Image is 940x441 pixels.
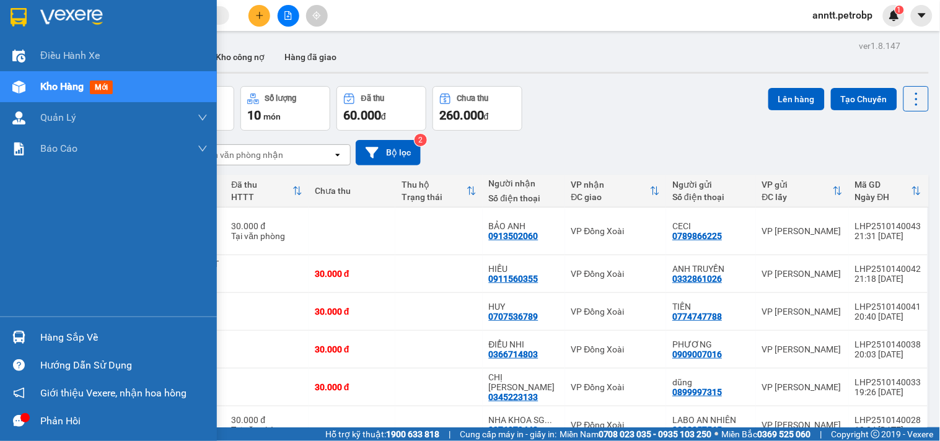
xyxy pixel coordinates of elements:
[12,111,25,124] img: warehouse-icon
[565,175,667,207] th: Toggle SortBy
[820,427,822,441] span: |
[356,140,421,165] button: Bộ lọc
[855,387,921,397] div: 19:26 [DATE]
[672,180,750,190] div: Người gửi
[762,382,843,392] div: VP [PERSON_NAME]
[672,221,750,231] div: CECI
[312,11,321,20] span: aim
[599,429,712,439] strong: 0708 023 035 - 0935 103 250
[489,178,559,188] div: Người nhận
[762,226,843,236] div: VP [PERSON_NAME]
[402,180,466,190] div: Thu hộ
[768,88,825,110] button: Lên hàng
[672,425,722,435] div: 0332057565
[13,359,25,371] span: question-circle
[855,192,911,202] div: Ngày ĐH
[198,149,283,161] div: Chọn văn phòng nhận
[402,192,466,202] div: Trạng thái
[489,415,559,425] div: NHA KHOA SG LUXURY
[855,339,921,349] div: LHP2510140038
[571,420,661,430] div: VP Đồng Xoài
[232,192,292,202] div: HTTT
[315,186,389,196] div: Chưa thu
[315,344,389,354] div: 30.000 đ
[12,142,25,155] img: solution-icon
[449,427,450,441] span: |
[381,111,386,121] span: đ
[232,231,302,241] div: Tại văn phòng
[489,231,538,241] div: 0913502060
[395,175,482,207] th: Toggle SortBy
[333,150,343,160] svg: open
[672,377,750,387] div: dũng
[361,94,384,103] div: Đã thu
[40,412,208,430] div: Phản hồi
[571,180,651,190] div: VP nhận
[855,302,921,312] div: LHP2510140041
[40,328,208,347] div: Hàng sắp về
[206,42,275,72] button: Kho công nợ
[325,427,439,441] span: Hỗ trợ kỹ thuật:
[871,430,880,439] span: copyright
[489,193,559,203] div: Số điện thoại
[433,86,522,131] button: Chưa thu260.000đ
[672,339,750,349] div: PHƯƠNG
[40,385,187,401] span: Giới thiệu Vexere, nhận hoa hồng
[12,81,25,94] img: warehouse-icon
[40,356,208,375] div: Hướng dẫn sử dụng
[762,344,843,354] div: VP [PERSON_NAME]
[855,231,921,241] div: 21:31 [DATE]
[672,264,750,274] div: ANH TRUYỀN
[672,302,750,312] div: TIẾN
[198,144,208,154] span: down
[758,429,811,439] strong: 0369 525 060
[275,42,346,72] button: Hàng đã giao
[248,5,270,27] button: plus
[762,269,843,279] div: VP [PERSON_NAME]
[571,382,661,392] div: VP Đồng Xoài
[315,382,389,392] div: 30.000 đ
[386,429,439,439] strong: 1900 633 818
[855,180,911,190] div: Mã GD
[198,113,208,123] span: down
[889,10,900,21] img: icon-new-feature
[911,5,933,27] button: caret-down
[255,11,264,20] span: plus
[672,192,750,202] div: Số điện thoại
[756,175,849,207] th: Toggle SortBy
[672,349,722,359] div: 0909007016
[40,110,76,125] span: Quản Lý
[762,420,843,430] div: VP [PERSON_NAME]
[415,134,427,146] sup: 2
[40,141,77,156] span: Báo cáo
[715,432,719,437] span: ⚪️
[831,88,897,110] button: Tạo Chuyến
[849,175,928,207] th: Toggle SortBy
[460,427,556,441] span: Cung cấp máy in - giấy in:
[489,302,559,312] div: HUY
[439,108,484,123] span: 260.000
[545,415,553,425] span: ...
[855,264,921,274] div: LHP2510140042
[722,427,811,441] span: Miền Bắc
[12,50,25,63] img: warehouse-icon
[489,372,559,392] div: CHỊ HỒNG
[895,6,904,14] sup: 1
[13,387,25,399] span: notification
[855,425,921,435] div: 18:34 [DATE]
[12,331,25,344] img: warehouse-icon
[855,274,921,284] div: 21:18 [DATE]
[571,269,661,279] div: VP Đồng Xoài
[855,312,921,321] div: 20:40 [DATE]
[336,86,426,131] button: Đã thu60.000đ
[672,274,722,284] div: 0332861026
[489,392,538,402] div: 0345223133
[489,274,538,284] div: 0911560355
[672,387,722,397] div: 0899997315
[278,5,299,27] button: file-add
[803,7,883,23] span: anntt.petrobp
[489,312,538,321] div: 0707536789
[489,425,538,435] div: 0976979448
[489,264,559,274] div: HIẾU
[265,94,297,103] div: Số lượng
